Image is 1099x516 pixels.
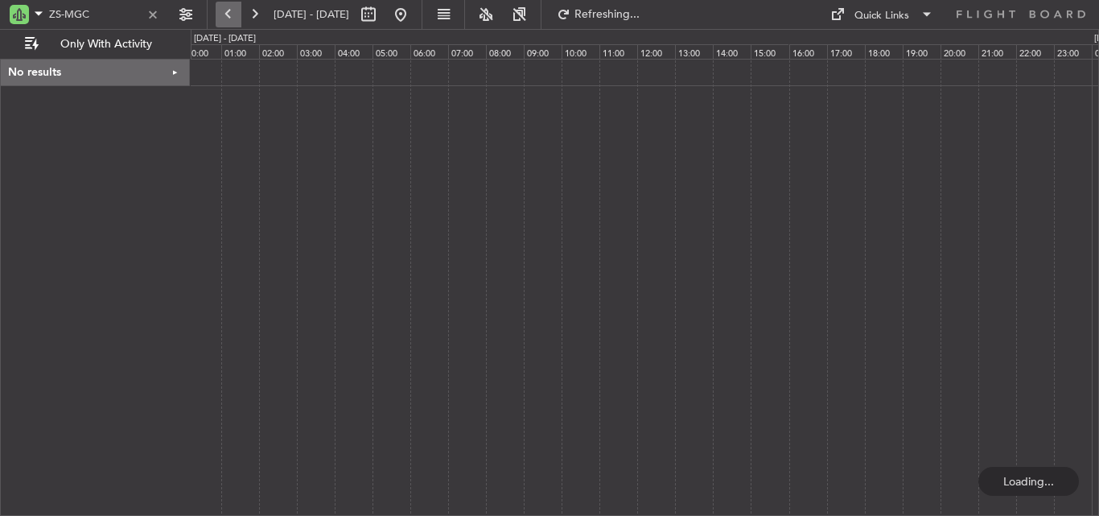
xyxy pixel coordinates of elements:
div: 21:00 [978,44,1016,59]
div: 12:00 [637,44,675,59]
div: 14:00 [713,44,751,59]
div: 11:00 [599,44,637,59]
div: 10:00 [562,44,599,59]
div: Quick Links [854,8,909,24]
span: [DATE] - [DATE] [274,7,349,22]
div: 19:00 [903,44,941,59]
div: 03:00 [297,44,335,59]
div: 23:00 [1054,44,1092,59]
div: 18:00 [865,44,903,59]
div: 04:00 [335,44,373,59]
div: 16:00 [789,44,827,59]
div: 09:00 [524,44,562,59]
div: 20:00 [941,44,978,59]
div: 00:00 [183,44,221,59]
div: 07:00 [448,44,486,59]
div: [DATE] - [DATE] [194,32,256,46]
div: 05:00 [373,44,410,59]
span: Refreshing... [574,9,641,20]
button: Refreshing... [549,2,646,27]
div: 22:00 [1016,44,1054,59]
div: 06:00 [410,44,448,59]
div: 01:00 [221,44,259,59]
div: 15:00 [751,44,788,59]
button: Quick Links [822,2,941,27]
input: A/C (Reg. or Type) [49,2,142,27]
span: Only With Activity [42,39,170,50]
div: Loading... [978,467,1079,496]
button: Only With Activity [18,31,175,57]
div: 13:00 [675,44,713,59]
div: 08:00 [486,44,524,59]
div: 02:00 [259,44,297,59]
div: 17:00 [827,44,865,59]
